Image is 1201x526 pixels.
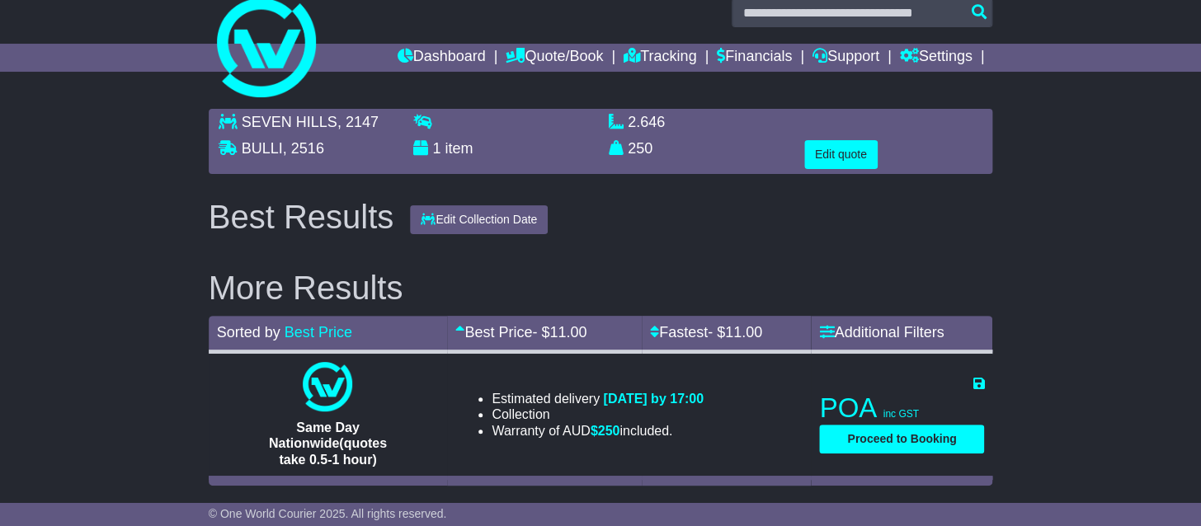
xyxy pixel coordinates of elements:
span: © One World Courier 2025. All rights reserved. [209,507,447,520]
button: Edit quote [804,140,878,169]
span: $ [591,424,620,438]
span: inc GST [883,408,918,420]
li: Warranty of AUD included. [492,423,704,439]
a: Settings [900,44,973,72]
a: Fastest- $11.00 [650,324,762,340]
span: - $ [532,324,586,340]
span: SEVEN HILLS [242,114,337,130]
span: item [445,140,473,157]
a: Financials [717,44,792,72]
button: Proceed to Booking [819,425,984,453]
span: 11.00 [549,324,586,340]
span: 11.00 [725,324,762,340]
a: Tracking [624,44,696,72]
span: [DATE] by 17:00 [603,392,704,406]
span: Sorted by [217,324,280,340]
span: 2.646 [628,114,665,130]
span: Same Day Nationwide(quotes take 0.5-1 hour) [269,420,387,466]
a: Dashboard [397,44,485,72]
a: Support [812,44,879,72]
a: Quote/Book [506,44,603,72]
span: , 2516 [283,140,324,157]
a: Best Price [285,324,352,340]
span: 250 [628,140,652,157]
span: - $ [708,324,762,340]
a: Best Price- $11.00 [455,324,586,340]
p: POA [819,392,984,425]
span: , 2147 [337,114,379,130]
li: Estimated delivery [492,391,704,406]
div: Best Results [200,199,403,235]
span: BULLI [242,140,283,157]
span: 250 [598,424,620,438]
img: One World Courier: Same Day Nationwide(quotes take 0.5-1 hour) [303,362,352,411]
li: Collection [492,406,704,422]
a: Additional Filters [819,324,944,340]
span: 1 [432,140,440,157]
button: Edit Collection Date [410,205,548,234]
h2: More Results [209,270,993,306]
